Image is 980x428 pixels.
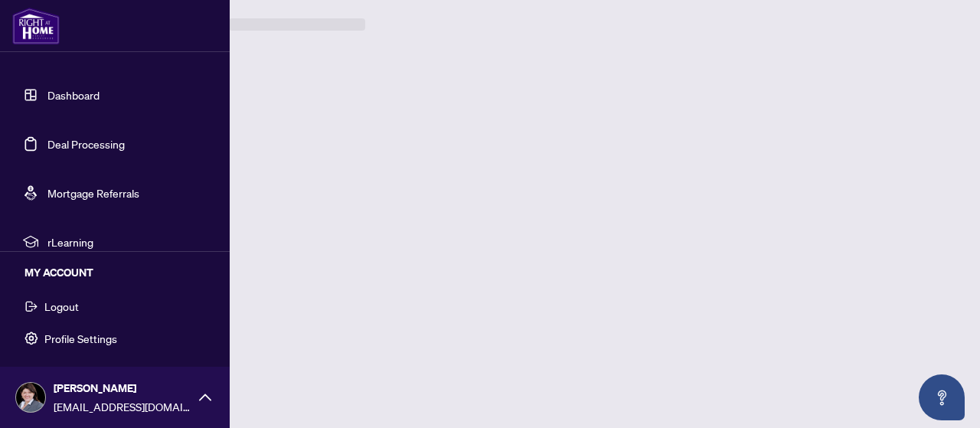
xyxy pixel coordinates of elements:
a: Deal Processing [47,137,125,151]
span: [EMAIL_ADDRESS][DOMAIN_NAME] [54,398,191,415]
h5: MY ACCOUNT [24,264,217,281]
span: Profile Settings [44,326,117,351]
a: Mortgage Referrals [47,186,139,200]
span: rLearning [47,234,207,250]
img: logo [12,8,60,44]
button: Profile Settings [12,325,217,351]
button: Open asap [919,374,965,420]
span: [PERSON_NAME] [54,380,191,397]
a: Dashboard [47,88,100,102]
span: Logout [44,294,79,319]
button: Logout [12,293,217,319]
img: Profile Icon [16,383,45,412]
